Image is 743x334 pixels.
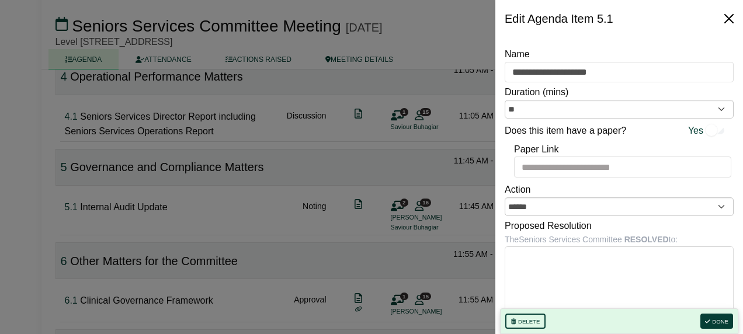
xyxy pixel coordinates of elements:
[505,182,530,197] label: Action
[505,233,734,246] div: The Seniors Services Committee to:
[688,123,703,138] span: Yes
[624,235,669,244] b: RESOLVED
[514,142,559,157] label: Paper Link
[720,9,738,28] button: Close
[505,85,568,100] label: Duration (mins)
[505,9,613,28] div: Edit Agenda Item 5.1
[505,314,546,329] button: Delete
[505,218,592,234] label: Proposed Resolution
[505,47,530,62] label: Name
[505,123,626,138] label: Does this item have a paper?
[700,314,733,329] button: Done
